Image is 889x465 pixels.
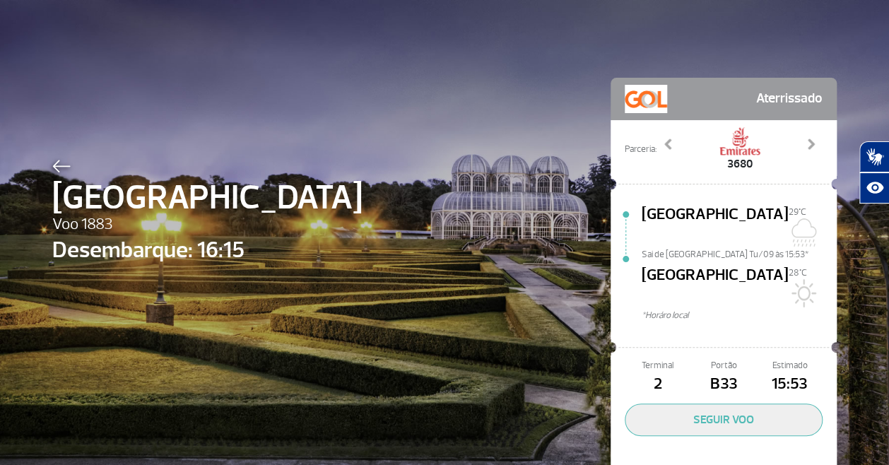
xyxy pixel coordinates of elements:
[788,218,816,247] img: Chuvoso
[641,248,837,258] span: Sai de [GEOGRAPHIC_DATA] Tu/09 às 15:53*
[756,85,823,113] span: Aterrissado
[757,359,823,372] span: Estimado
[625,359,690,372] span: Terminal
[719,155,761,172] span: 3680
[859,141,889,172] button: Abrir tradutor de língua de sinais.
[625,143,657,156] span: Parceria:
[641,203,788,248] span: [GEOGRAPHIC_DATA]
[52,213,363,237] span: Voo 1883
[625,404,823,436] button: SEGUIR VOO
[788,267,806,278] span: 28°C
[690,359,756,372] span: Portão
[788,206,806,218] span: 29°C
[641,309,837,322] span: *Horáro local
[757,372,823,396] span: 15:53
[625,372,690,396] span: 2
[641,264,788,309] span: [GEOGRAPHIC_DATA]
[52,172,363,223] span: [GEOGRAPHIC_DATA]
[690,372,756,396] span: B33
[52,233,363,267] span: Desembarque: 16:15
[859,141,889,204] div: Plugin de acessibilidade da Hand Talk.
[788,279,816,307] img: Sol
[859,172,889,204] button: Abrir recursos assistivos.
